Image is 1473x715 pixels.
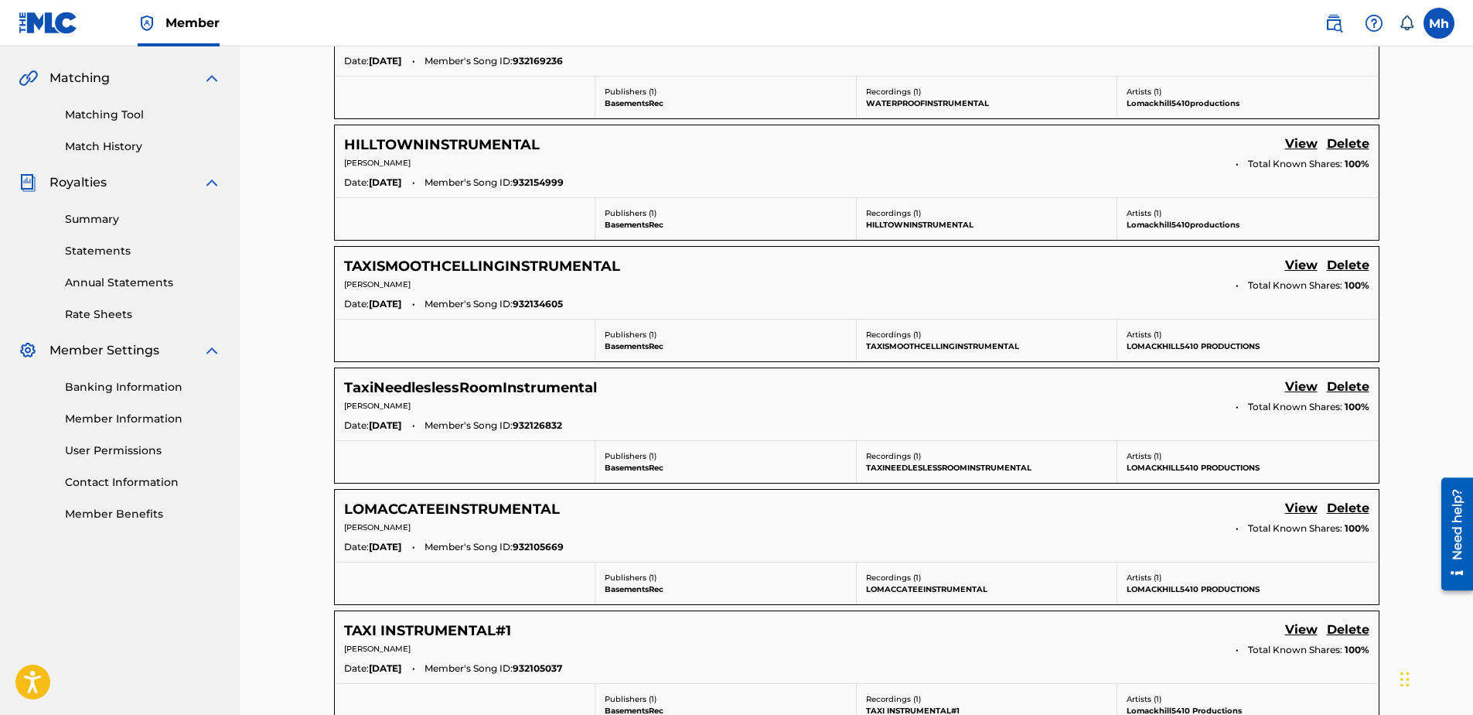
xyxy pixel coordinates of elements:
[344,622,511,640] h5: TAXI INSTRUMENTAL#1
[425,297,513,311] span: Member's Song ID:
[866,340,1108,352] p: TAXISMOOTHCELLINGINSTRUMENTAL
[19,69,38,87] img: Matching
[344,379,597,397] h5: TaxiNeedleslessRoomInstrumental
[19,12,78,34] img: MLC Logo
[1127,329,1369,340] p: Artists ( 1 )
[344,522,411,532] span: [PERSON_NAME]
[1327,499,1369,520] a: Delete
[1285,621,1318,641] a: View
[866,450,1108,462] p: Recordings ( 1 )
[1365,14,1383,32] img: help
[369,176,401,190] span: [DATE]
[1430,472,1473,597] iframe: Resource Center
[1127,219,1369,231] p: Lomackhill5410productions
[344,501,560,518] h5: LOMACCATEEINSTRUMENTAL
[1127,693,1369,705] p: Artists ( 1 )
[425,540,513,554] span: Member's Song ID:
[344,401,411,411] span: [PERSON_NAME]
[65,211,221,227] a: Summary
[1127,97,1369,109] p: Lomackhill5410productions
[65,139,221,155] a: Match History
[513,54,563,68] span: 932169236
[65,506,221,522] a: Member Benefits
[369,419,401,433] span: [DATE]
[1127,340,1369,352] p: LOMACKHILL5410 PRODUCTIONS
[513,176,564,190] span: 932154999
[605,86,847,97] p: Publishers ( 1 )
[1285,256,1318,277] a: View
[866,462,1108,474] p: TAXINEEDLESLESSROOMINSTRUMENTAL
[866,97,1108,109] p: WATERPROOFINSTRUMENTAL
[513,419,562,433] span: 932126832
[425,54,513,68] span: Member's Song ID:
[1345,279,1369,292] span: 100 %
[1248,279,1345,292] span: Total Known Shares:
[1325,14,1343,32] img: search
[605,329,847,340] p: Publishers ( 1 )
[1248,643,1345,657] span: Total Known Shares:
[344,540,369,554] span: Date:
[425,662,513,676] span: Member's Song ID:
[369,540,401,554] span: [DATE]
[866,693,1108,705] p: Recordings ( 1 )
[344,176,369,190] span: Date:
[344,258,620,275] h5: TAXISMOOTHCELLINGINSTRUMENTAL
[65,275,221,291] a: Annual Statements
[203,341,221,360] img: expand
[1327,256,1369,277] a: Delete
[1127,450,1369,462] p: Artists ( 1 )
[65,443,221,459] a: User Permissions
[1396,641,1473,715] iframe: Chat Widget
[866,583,1108,595] p: LOMACCATEEINSTRUMENTAL
[513,662,562,676] span: 932105037
[1285,499,1318,520] a: View
[605,97,847,109] p: BasementsRec
[605,462,847,474] p: BasementsRec
[1285,378,1318,399] a: View
[605,693,847,705] p: Publishers ( 1 )
[344,279,411,289] span: [PERSON_NAME]
[1359,8,1389,39] div: Help
[1327,621,1369,641] a: Delete
[1127,207,1369,219] p: Artists ( 1 )
[344,662,369,676] span: Date:
[65,411,221,427] a: Member Information
[49,341,159,360] span: Member Settings
[1399,15,1414,31] div: Notifications
[866,572,1108,583] p: Recordings ( 1 )
[344,54,369,68] span: Date:
[369,662,401,676] span: [DATE]
[203,173,221,192] img: expand
[605,219,847,231] p: BasementsRec
[49,173,107,192] span: Royalties
[1127,583,1369,595] p: LOMACKHILL5410 PRODUCTIONS
[1248,400,1345,414] span: Total Known Shares:
[1318,8,1349,39] a: Public Search
[605,340,847,352] p: BasementsRec
[605,207,847,219] p: Publishers ( 1 )
[513,297,563,311] span: 932134605
[1285,135,1318,156] a: View
[1345,400,1369,414] span: 100 %
[866,207,1108,219] p: Recordings ( 1 )
[369,54,401,68] span: [DATE]
[425,419,513,433] span: Member's Song ID:
[866,86,1108,97] p: Recordings ( 1 )
[344,644,411,654] span: [PERSON_NAME]
[1345,643,1369,657] span: 100 %
[165,14,220,32] span: Member
[1127,462,1369,474] p: LOMACKHILL5410 PRODUCTIONS
[1327,135,1369,156] a: Delete
[866,219,1108,231] p: HILLTOWNINSTRUMENTAL
[344,158,411,168] span: [PERSON_NAME]
[513,540,564,554] span: 932105669
[19,173,37,192] img: Royalties
[1248,522,1345,535] span: Total Known Shares:
[65,474,221,491] a: Contact Information
[203,69,221,87] img: expand
[1248,157,1345,171] span: Total Known Shares:
[65,243,221,259] a: Statements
